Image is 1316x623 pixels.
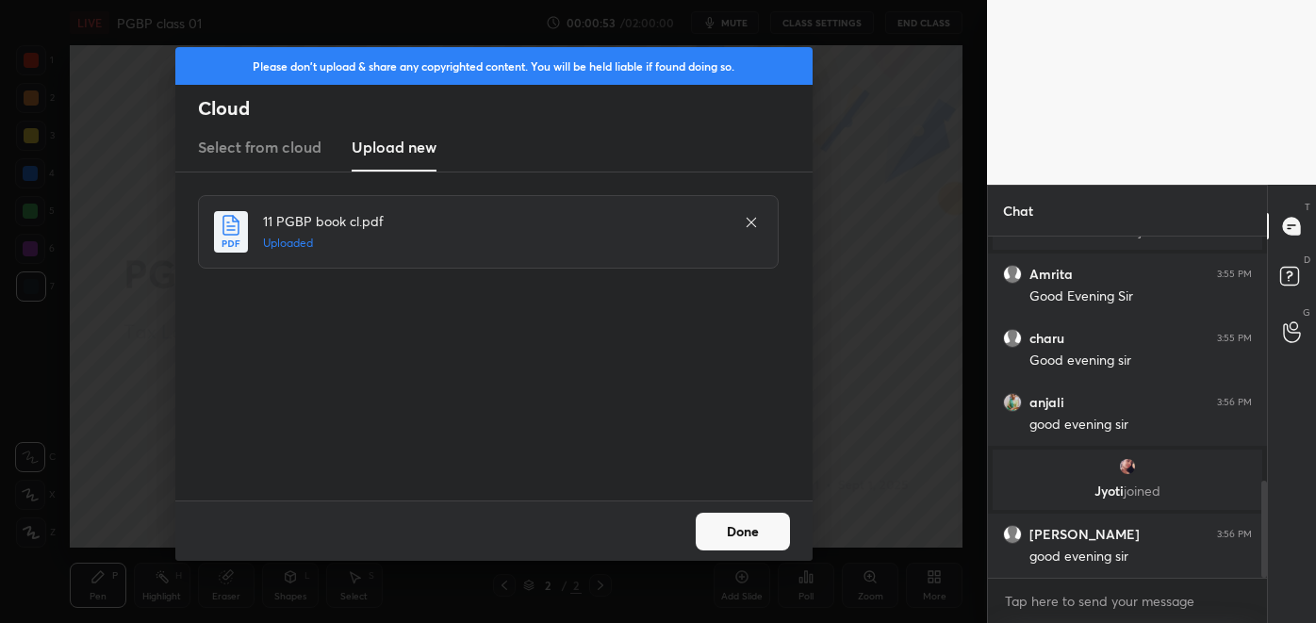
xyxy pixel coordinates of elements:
[1029,287,1252,306] div: Good Evening Sir
[263,211,725,231] h4: 11 PGBP book cl.pdf
[1003,265,1022,284] img: default.png
[696,513,790,550] button: Done
[1003,393,1022,412] img: c9b27ab3b7ed4c19a368d87ef7fa3575.jpg
[1305,200,1310,214] p: T
[988,237,1267,578] div: grid
[1004,223,1251,238] p: Tamanna
[1217,333,1252,344] div: 3:55 PM
[1004,484,1251,499] p: Jyoti
[1029,416,1252,434] div: good evening sir
[1003,329,1022,348] img: default.png
[198,96,813,121] h2: Cloud
[1217,269,1252,280] div: 3:55 PM
[1029,526,1140,543] h6: [PERSON_NAME]
[1029,266,1073,283] h6: Amrita
[1124,482,1160,500] span: joined
[1118,457,1137,476] img: 1b1ec0625f1d475592f119abe650475c.jpg
[1029,548,1252,566] div: good evening sir
[1029,394,1064,411] h6: anjali
[988,186,1048,236] p: Chat
[1304,253,1310,267] p: D
[352,136,436,158] h3: Upload new
[1029,330,1064,347] h6: charu
[263,235,725,252] h5: Uploaded
[1003,525,1022,544] img: default.png
[1217,397,1252,408] div: 3:56 PM
[1303,305,1310,320] p: G
[1029,352,1252,370] div: Good evening sir
[175,47,813,85] div: Please don't upload & share any copyrighted content. You will be held liable if found doing so.
[1217,529,1252,540] div: 3:56 PM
